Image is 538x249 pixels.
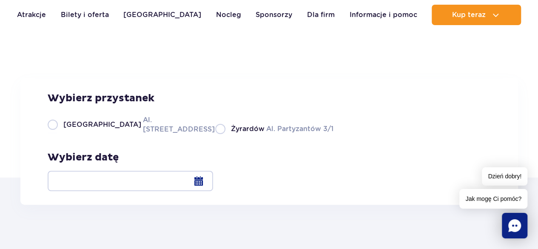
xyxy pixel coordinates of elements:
[452,11,485,19] span: Kup teraz
[307,5,335,25] a: Dla firm
[123,5,201,25] a: [GEOGRAPHIC_DATA]
[63,120,141,129] span: [GEOGRAPHIC_DATA]
[482,167,527,186] span: Dzień dobry!
[459,189,527,209] span: Jak mogę Ci pomóc?
[349,5,417,25] a: Informacje i pomoc
[256,5,292,25] a: Sponsorzy
[48,92,333,105] h3: Wybierz przystanek
[17,5,46,25] a: Atrakcje
[48,115,205,134] label: Al. [STREET_ADDRESS]
[432,5,521,25] button: Kup teraz
[216,5,241,25] a: Nocleg
[215,123,333,134] label: Al. Partyzantów 3/1
[502,213,527,238] div: Chat
[48,151,213,164] h3: Wybierz datę
[231,124,265,134] span: Żyrardów
[61,5,109,25] a: Bilety i oferta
